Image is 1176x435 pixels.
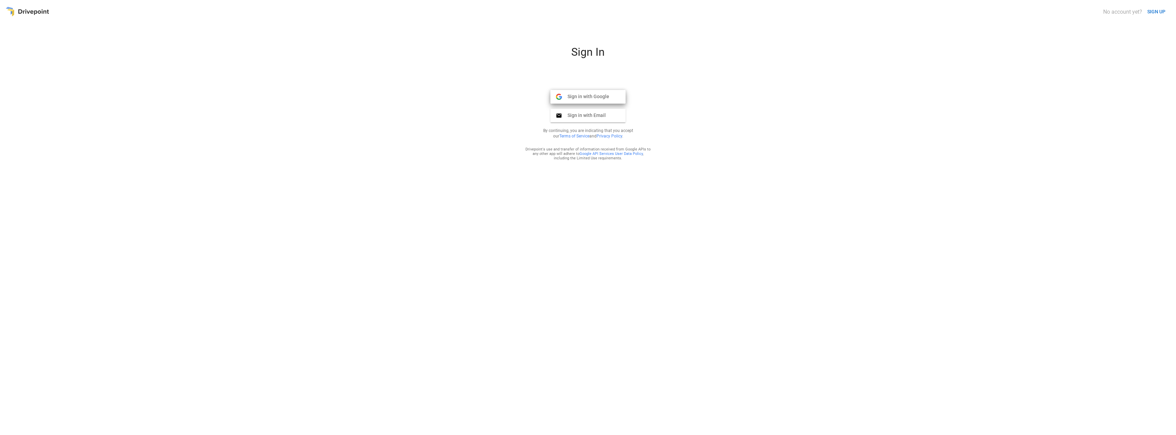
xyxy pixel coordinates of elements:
[525,147,651,160] div: Drivepoint's use and transfer of information received from Google APIs to any other app will adhe...
[562,93,609,100] span: Sign in with Google
[550,90,626,104] button: Sign in with Google
[535,128,641,139] p: By continuing, you are indicating that you accept our and .
[579,151,643,156] a: Google API Services User Data Policy
[1145,5,1168,18] button: SIGN UP
[562,112,606,118] span: Sign in with Email
[550,109,626,122] button: Sign in with Email
[506,45,670,64] div: Sign In
[1103,9,1142,15] div: No account yet?
[559,134,589,139] a: Terms of Service
[597,134,622,139] a: Privacy Policy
